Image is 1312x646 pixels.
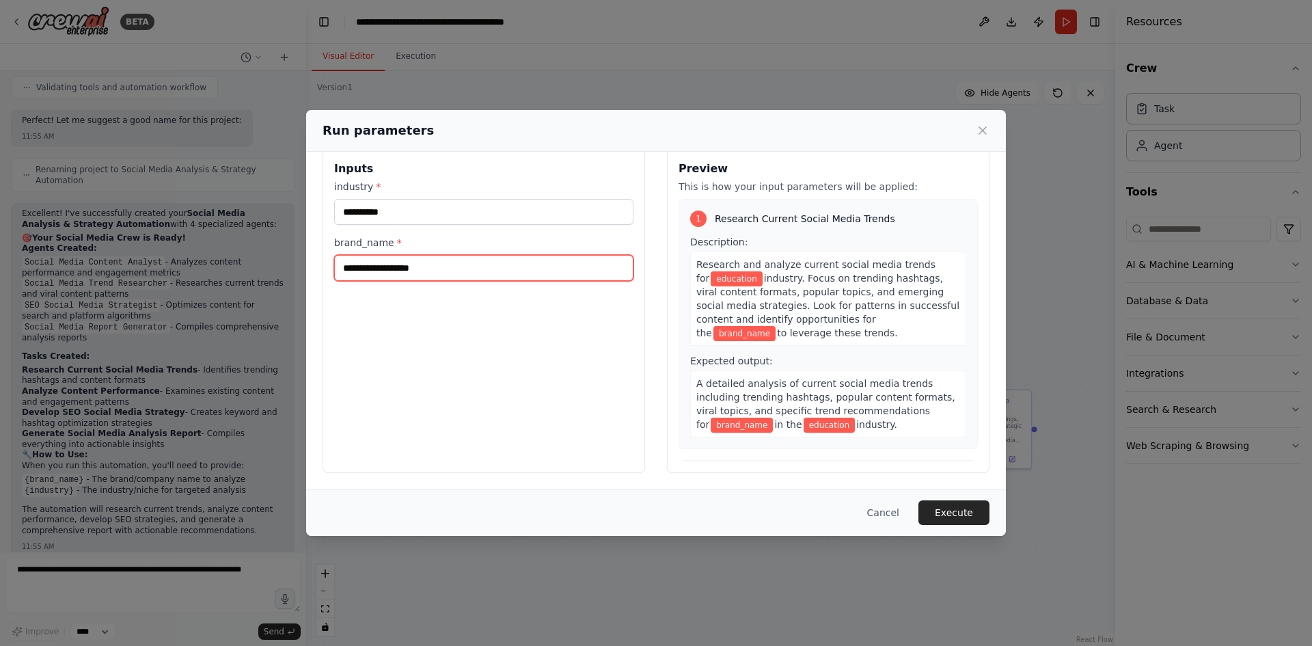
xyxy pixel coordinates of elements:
[918,500,989,525] button: Execute
[711,418,773,433] span: Variable: brand_name
[804,418,856,433] span: Variable: industry
[334,161,633,177] h3: Inputs
[715,212,895,226] span: Research Current Social Media Trends
[679,161,978,177] h3: Preview
[690,237,748,247] span: Description:
[774,419,802,430] span: in the
[711,271,763,286] span: Variable: industry
[713,326,776,341] span: Variable: brand_name
[856,500,910,525] button: Cancel
[690,355,773,366] span: Expected output:
[323,121,434,140] h2: Run parameters
[696,378,955,430] span: A detailed analysis of current social media trends including trending hashtags, popular content f...
[696,259,935,284] span: Research and analyze current social media trends for
[690,211,707,227] div: 1
[696,273,959,338] span: industry. Focus on trending hashtags, viral content formats, popular topics, and emerging social ...
[777,327,898,338] span: to leverage these trends.
[679,180,978,193] p: This is how your input parameters will be applied:
[334,236,633,250] label: brand_name
[856,419,897,430] span: industry.
[334,180,633,193] label: industry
